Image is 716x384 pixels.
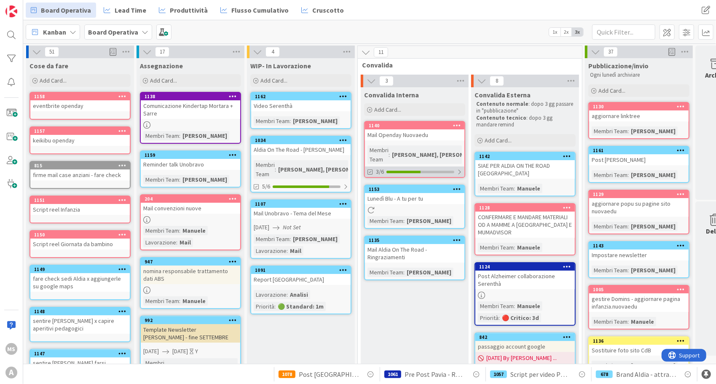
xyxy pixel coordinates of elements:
a: 1143Impostare newsletterMembri Team:[PERSON_NAME] [588,241,689,278]
span: : [287,246,288,255]
div: [PERSON_NAME] [291,116,340,126]
span: [DATE] [254,223,269,232]
span: Cruscotto [312,5,344,15]
div: Script reel Infanzia [30,204,130,215]
div: 1151 [30,196,130,204]
span: [DATE] By [PERSON_NAME] ... [486,354,557,363]
div: 1107 [251,200,351,208]
div: 842 [475,333,575,341]
div: sentire [PERSON_NAME] farsi [PERSON_NAME] piu foto [30,357,130,376]
div: 1153 [369,186,464,192]
div: 678 [596,371,613,378]
div: 1161 [593,148,689,153]
div: [PERSON_NAME] [629,361,678,370]
span: 2x [560,28,572,36]
div: Mail convenzioni nuove [141,203,240,214]
div: 1149fare check sedi Aldia x aggiungerle su google maps [30,266,130,292]
div: Manuele [180,296,208,306]
span: 3/6 [376,167,384,176]
div: Membri Team [254,116,290,126]
span: : [514,243,515,252]
div: 1148 [30,308,130,315]
a: 1129aggiornare popu su pagine sito nuovaeduMembri Team:[PERSON_NAME] [588,190,689,234]
div: Membri Team [478,301,514,311]
span: Convalida [362,61,571,69]
div: 1138 [141,93,240,100]
span: 51 [45,47,59,57]
div: 1151Script reel Infanzia [30,196,130,215]
div: 1143 [589,242,689,250]
span: 37 [603,47,618,57]
div: 🟢 Standard: 1m [276,302,326,311]
div: gestire Domins - aggiornare pagina infanzia.nuovaedu [589,293,689,312]
div: 1150 [30,231,130,239]
span: Brand Aldia - attrattività [616,369,676,379]
a: 992Template Newsletter [PERSON_NAME] - fine SETTEMBRE[DATE][DATE]YMembri Team:[PERSON_NAME], [PER... [140,316,241,380]
span: : [628,126,629,136]
div: [PERSON_NAME] [291,234,340,244]
div: [PERSON_NAME] [180,131,229,140]
div: sentire [PERSON_NAME] x capire aperitivi pedagogici [30,315,130,334]
div: Membri Team [367,145,389,164]
div: 1158 [30,93,130,100]
div: 947 [145,259,240,265]
span: : [164,363,166,372]
a: 815firme mail case anziani - fare check [29,161,131,189]
div: 1128 [479,205,575,211]
div: Manuele [180,226,208,235]
span: Add Card... [374,106,401,113]
a: Board Operativa [26,3,96,18]
a: 1136Sostituire foto sito CdBMembri Team:[PERSON_NAME] [588,336,689,373]
a: 1151Script reel Infanzia [29,196,131,223]
b: attesa 7gg per passaggio proprietà principale [478,363,572,379]
div: 1162 [251,93,351,100]
span: : [389,150,390,159]
span: Add Card... [260,77,287,84]
div: Mail Openday Nuovaedu [365,129,464,140]
a: 1140Mail Openday NuovaeduMembri Team:[PERSON_NAME], [PERSON_NAME]3/6 [364,121,465,178]
p: Ogni lunedì archiviare [590,72,688,78]
div: 1136 [589,337,689,345]
strong: Contenuto tecnico [476,114,526,121]
div: [PERSON_NAME], [PERSON_NAME] [390,150,486,159]
div: 1130 [593,104,689,110]
a: Produttività [154,3,213,18]
div: Script reel Giornata da bambino [30,239,130,250]
div: [PERSON_NAME] [405,216,453,226]
div: [PERSON_NAME], [PERSON_NAME] [166,363,262,372]
span: : [290,116,291,126]
div: Post [PERSON_NAME] [589,154,689,165]
div: firme mail case anziani - fare check [30,169,130,180]
a: 1128CONFERMARE E MANDARE MATERIALI OD A MAMME A [GEOGRAPHIC_DATA] E MUMADVISORMembri Team:Manuele [475,203,576,255]
span: [DATE] [172,347,188,356]
div: Sostituire foto sito CdB [589,345,689,356]
div: 1034 [255,137,351,143]
a: 1124Post Alzheimer collaborazione SerenthàMembri Team:ManuelePriorità:🔴 Critico: 3d [475,262,576,326]
div: aggiornare popu su pagine sito nuovaedu [589,198,689,217]
span: 1x [549,28,560,36]
a: 947nomina responsabile trattamento dati ABSMembri Team:Manuele [140,257,241,309]
div: 842 [479,334,575,340]
span: : [290,234,291,244]
div: 1158 [34,94,130,99]
div: 204 [141,195,240,203]
span: : [628,222,629,231]
a: 1153Lunedì Blu - A tu per tuMembri Team:[PERSON_NAME] [364,185,465,229]
div: passaggio account google [475,341,575,352]
div: 1149 [34,266,130,272]
div: 1136Sostituire foto sito CdB [589,337,689,356]
div: Aldia On The Road - [PERSON_NAME] [251,144,351,155]
div: fare check sedi Aldia x aggiungerle su google maps [30,273,130,292]
span: 4 [265,47,280,57]
div: [PERSON_NAME] [629,222,678,231]
div: 1091Report [GEOGRAPHIC_DATA] [251,266,351,285]
div: 1162Video Serenthà [251,93,351,111]
div: Mail [177,238,193,247]
div: 1148sentire [PERSON_NAME] x capire aperitivi pedagogici [30,308,130,334]
span: : [514,301,515,311]
span: : [514,184,515,193]
span: Script per video PROMO CE [510,369,570,379]
span: [DATE] [143,347,159,356]
span: : [179,131,180,140]
div: 1129 [593,191,689,197]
